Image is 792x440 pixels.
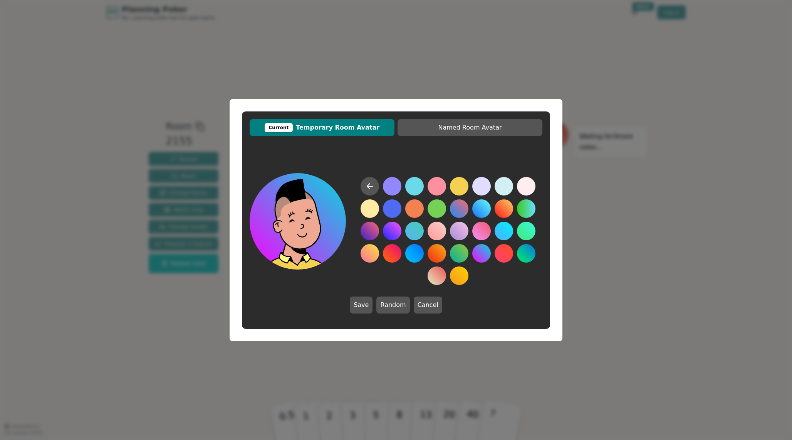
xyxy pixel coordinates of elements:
button: CurrentTemporary Room Avatar [250,119,394,136]
span: Named Room Avatar [401,123,539,132]
button: Cancel [414,297,442,314]
button: Random [376,297,409,314]
button: Named Room Avatar [398,119,542,136]
div: Current [265,123,293,132]
span: Temporary Room Avatar [253,123,391,132]
button: Save [350,297,373,314]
